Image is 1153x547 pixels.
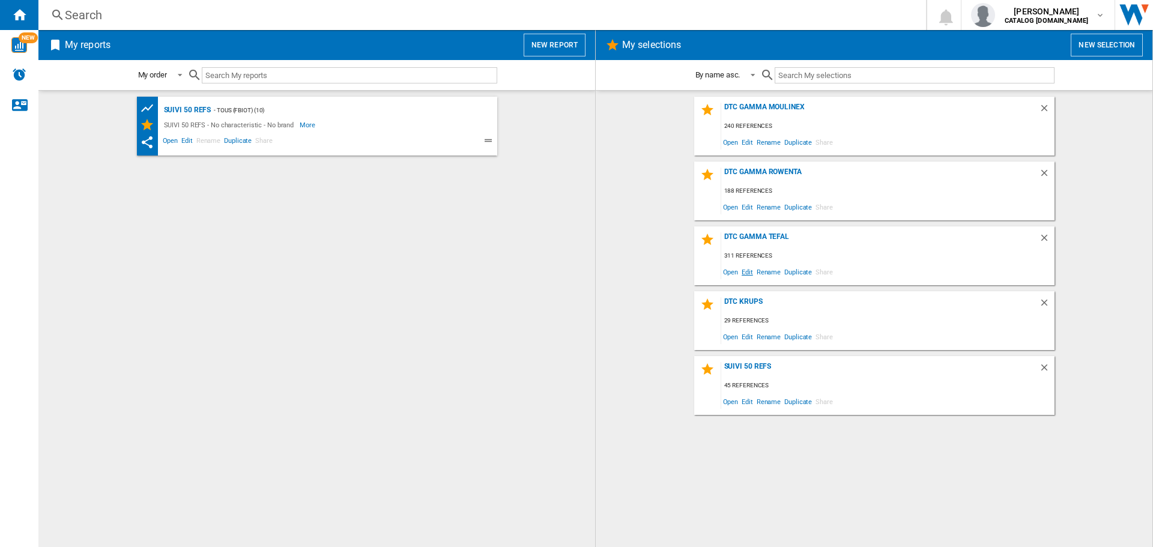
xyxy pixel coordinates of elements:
span: Duplicate [782,199,814,215]
span: Edit [740,264,755,280]
input: Search My reports [202,67,497,83]
span: NEW [19,32,38,43]
div: 240 references [721,119,1055,134]
h2: My reports [62,34,113,56]
span: Share [814,393,835,409]
span: Rename [755,328,782,345]
span: Duplicate [222,135,253,150]
div: DTC KRUPS [721,297,1039,313]
span: Rename [195,135,222,150]
button: New selection [1071,34,1143,56]
span: Open [721,134,740,150]
img: profile.jpg [971,3,995,27]
div: 45 references [721,378,1055,393]
span: Share [814,199,835,215]
span: Rename [755,134,782,150]
span: Edit [740,393,755,409]
div: Delete [1039,232,1055,249]
span: Rename [755,199,782,215]
span: Open [721,199,740,215]
img: wise-card.svg [11,37,27,53]
div: My order [138,70,167,79]
div: Product prices grid [140,101,161,116]
span: Edit [740,199,755,215]
div: SUIVI 50 REFS [161,103,211,118]
div: Delete [1039,297,1055,313]
div: Delete [1039,362,1055,378]
span: Edit [740,134,755,150]
ng-md-icon: This report has been shared with you [140,135,154,150]
div: DTC Gamma Rowenta [721,168,1039,184]
span: Share [253,135,274,150]
div: SUIVI 50 REFS [721,362,1039,378]
div: - TOUS (fbiot) (10) [211,103,473,118]
span: Open [721,393,740,409]
span: Duplicate [782,393,814,409]
span: Rename [755,264,782,280]
div: DTC GAMMA MOULINEX [721,103,1039,119]
span: Share [814,328,835,345]
div: 188 references [721,184,1055,199]
span: Open [721,264,740,280]
span: Open [721,328,740,345]
div: By name asc. [695,70,740,79]
span: Duplicate [782,328,814,345]
button: New report [524,34,586,56]
div: 29 references [721,313,1055,328]
div: Delete [1039,168,1055,184]
div: DTC GAMMA TEFAL [721,232,1039,249]
input: Search My selections [775,67,1054,83]
img: alerts-logo.svg [12,67,26,82]
span: Share [814,134,835,150]
h2: My selections [620,34,683,56]
div: My Selections [140,118,161,132]
div: 311 references [721,249,1055,264]
span: Rename [755,393,782,409]
span: Open [161,135,180,150]
span: More [300,118,317,132]
div: SUIVI 50 REFS - No characteristic - No brand [161,118,300,132]
span: Duplicate [782,264,814,280]
span: Edit [740,328,755,345]
span: Edit [180,135,195,150]
div: Search [65,7,895,23]
span: Share [814,264,835,280]
b: CATALOG [DOMAIN_NAME] [1005,17,1088,25]
span: [PERSON_NAME] [1005,5,1088,17]
div: Delete [1039,103,1055,119]
span: Duplicate [782,134,814,150]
